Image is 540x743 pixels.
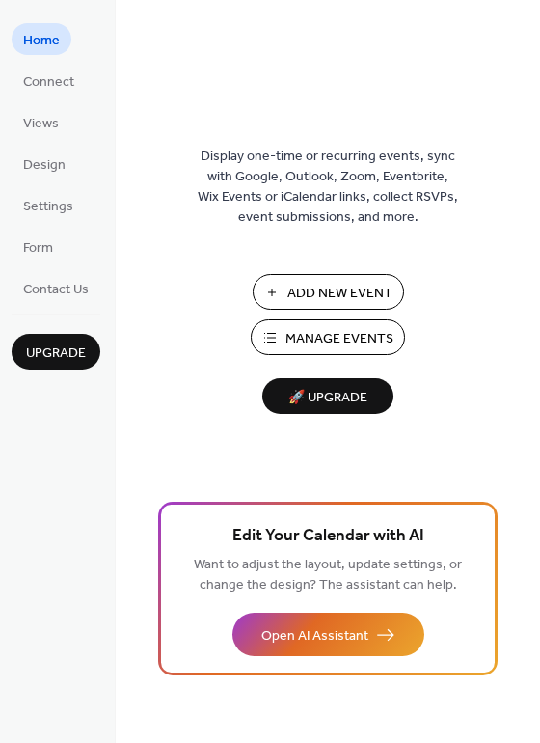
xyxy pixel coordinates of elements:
[194,552,462,598] span: Want to adjust the layout, update settings, or change the design? The assistant can help.
[251,319,405,355] button: Manage Events
[23,72,74,93] span: Connect
[23,31,60,51] span: Home
[23,238,53,259] span: Form
[23,280,89,300] span: Contact Us
[287,284,392,304] span: Add New Event
[232,523,424,550] span: Edit Your Calendar with AI
[285,329,393,349] span: Manage Events
[274,385,382,411] span: 🚀 Upgrade
[12,189,85,221] a: Settings
[198,147,458,228] span: Display one-time or recurring events, sync with Google, Outlook, Zoom, Eventbrite, Wix Events or ...
[12,272,100,304] a: Contact Us
[26,344,86,364] span: Upgrade
[261,626,368,647] span: Open AI Assistant
[12,106,70,138] a: Views
[23,114,59,134] span: Views
[232,613,424,656] button: Open AI Assistant
[12,334,100,370] button: Upgrade
[12,23,71,55] a: Home
[253,274,404,310] button: Add New Event
[12,148,77,179] a: Design
[262,378,393,414] button: 🚀 Upgrade
[23,155,66,176] span: Design
[23,197,73,217] span: Settings
[12,65,86,96] a: Connect
[12,231,65,262] a: Form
